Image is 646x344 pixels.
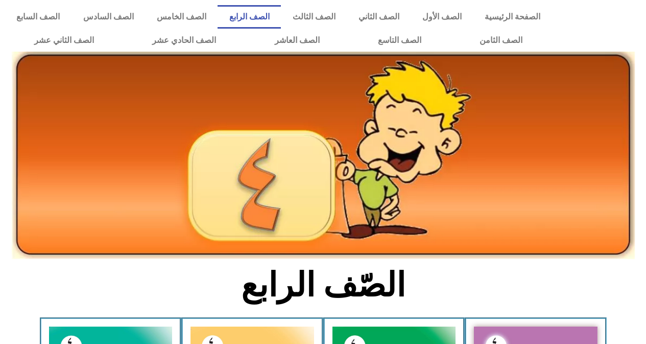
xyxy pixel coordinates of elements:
[473,5,552,29] a: الصفحة الرئيسية
[71,5,145,29] a: الصف السادس
[5,29,123,52] a: الصف الثاني عشر
[450,29,552,52] a: الصف الثامن
[154,265,492,305] h2: الصّف الرابع
[281,5,347,29] a: الصف الثالث
[411,5,473,29] a: الصف الأول
[5,5,71,29] a: الصف السابع
[347,5,411,29] a: الصف الثاني
[145,5,218,29] a: الصف الخامس
[246,29,349,52] a: الصف العاشر
[218,5,281,29] a: الصف الرابع
[123,29,245,52] a: الصف الحادي عشر
[349,29,450,52] a: الصف التاسع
